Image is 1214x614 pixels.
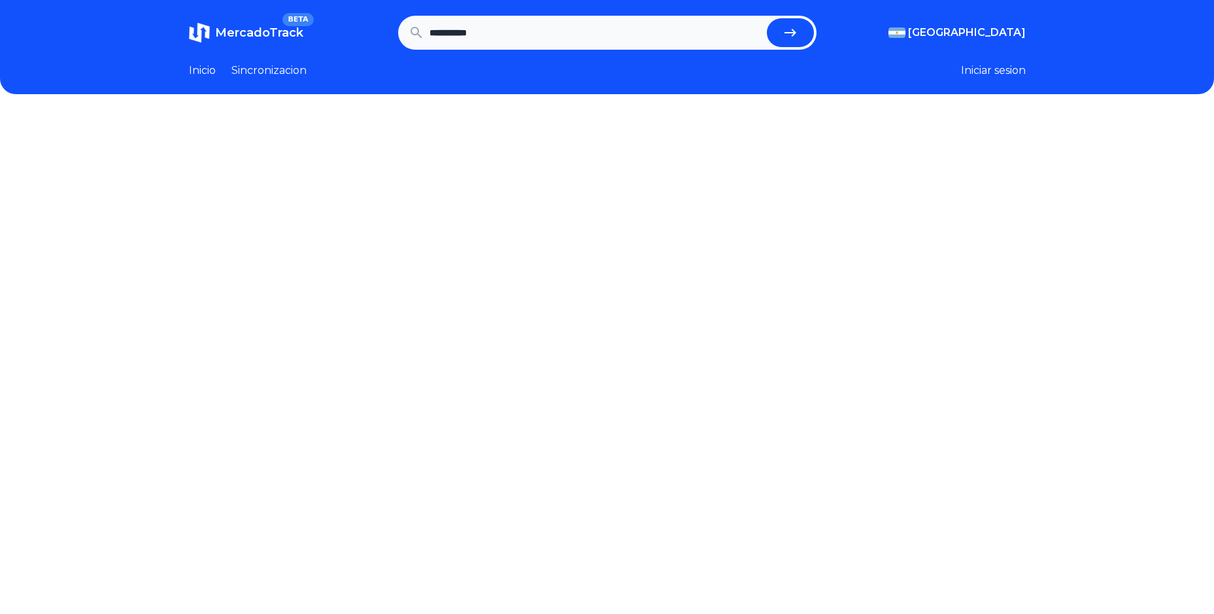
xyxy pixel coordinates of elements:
[215,26,303,40] span: MercadoTrack
[888,27,905,38] img: Argentina
[282,13,313,26] span: BETA
[231,63,307,78] a: Sincronizacion
[961,63,1026,78] button: Iniciar sesion
[908,25,1026,41] span: [GEOGRAPHIC_DATA]
[189,22,303,43] a: MercadoTrackBETA
[888,25,1026,41] button: [GEOGRAPHIC_DATA]
[189,22,210,43] img: MercadoTrack
[189,63,216,78] a: Inicio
